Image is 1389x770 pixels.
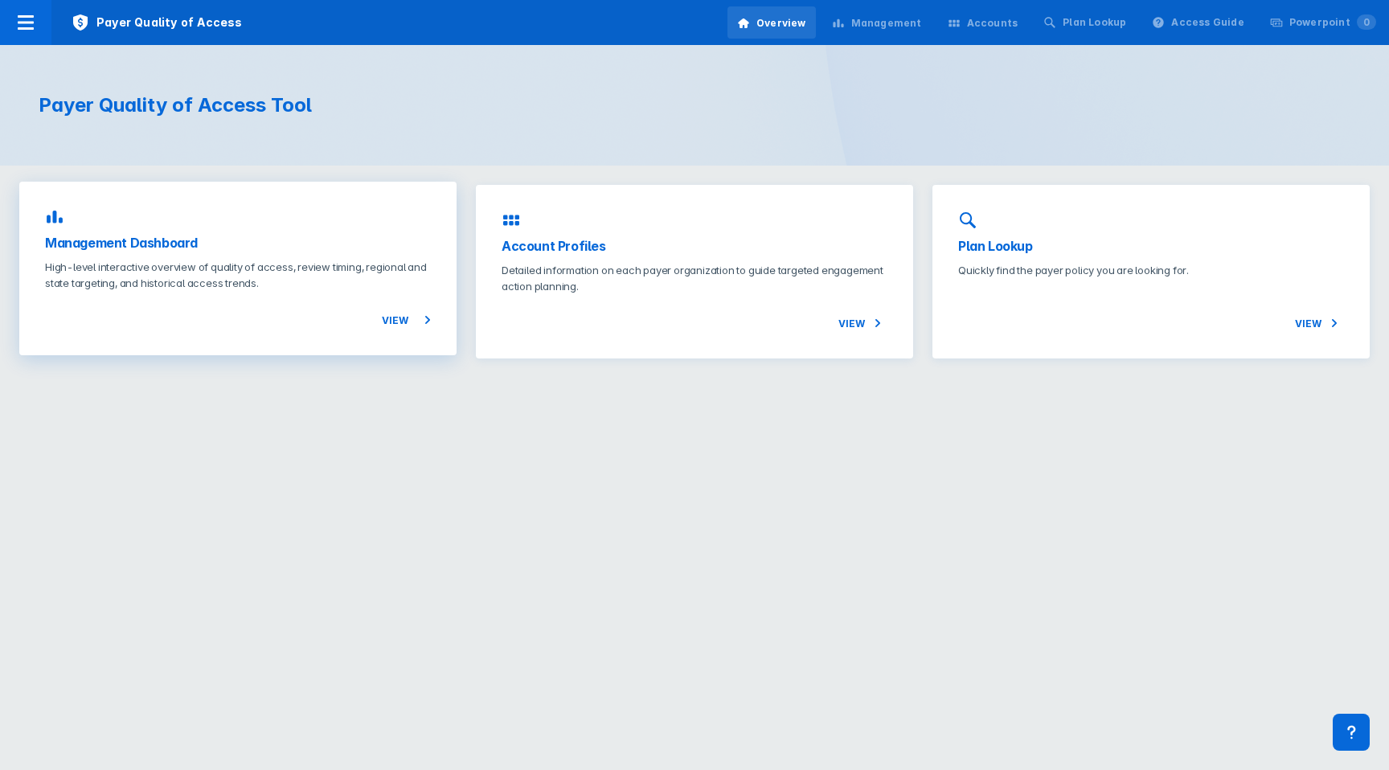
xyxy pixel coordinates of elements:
[822,6,932,39] a: Management
[958,262,1344,278] p: Quickly find the payer policy you are looking for.
[838,313,887,333] span: View
[1063,15,1126,30] div: Plan Lookup
[45,233,431,252] h3: Management Dashboard
[938,6,1028,39] a: Accounts
[382,310,431,330] span: View
[1171,15,1244,30] div: Access Guide
[39,93,675,117] h1: Payer Quality of Access Tool
[502,262,887,294] p: Detailed information on each payer organization to guide targeted engagement action planning.
[1289,15,1376,30] div: Powerpoint
[967,16,1018,31] div: Accounts
[19,182,457,355] a: Management DashboardHigh-level interactive overview of quality of access, review timing, regional...
[1295,313,1344,333] span: View
[45,259,431,291] p: High-level interactive overview of quality of access, review timing, regional and state targeting...
[756,16,806,31] div: Overview
[476,185,913,358] a: Account ProfilesDetailed information on each payer organization to guide targeted engagement acti...
[1333,714,1370,751] div: Contact Support
[958,236,1344,256] h3: Plan Lookup
[851,16,922,31] div: Management
[727,6,816,39] a: Overview
[1357,14,1376,30] span: 0
[502,236,887,256] h3: Account Profiles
